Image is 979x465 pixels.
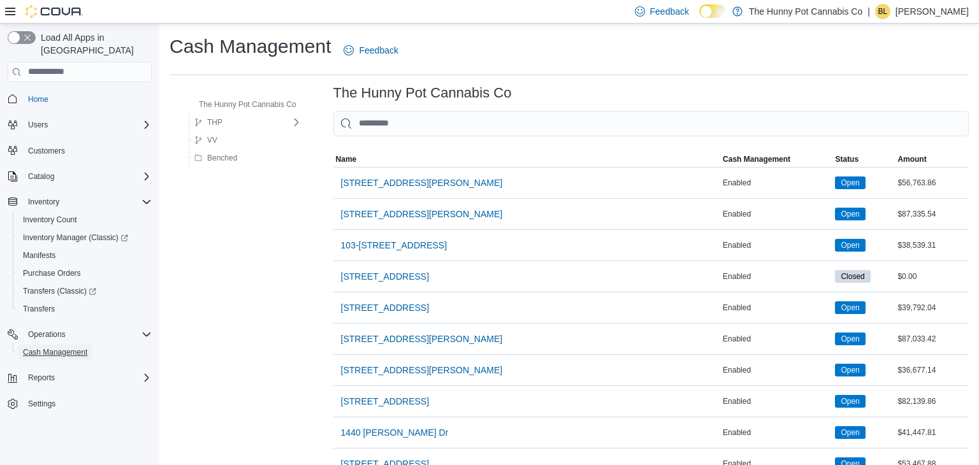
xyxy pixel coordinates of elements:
[835,426,865,439] span: Open
[835,239,865,252] span: Open
[23,232,128,243] span: Inventory Manager (Classic)
[875,4,890,19] div: Branden Lalonde
[23,117,53,132] button: Users
[835,301,865,314] span: Open
[835,208,865,220] span: Open
[336,389,434,414] button: [STREET_ADDRESS]
[723,154,790,164] span: Cash Management
[841,333,859,345] span: Open
[841,177,859,189] span: Open
[341,176,503,189] span: [STREET_ADDRESS][PERSON_NAME]
[720,362,832,378] div: Enabled
[207,117,222,127] span: THP
[841,364,859,376] span: Open
[3,394,157,413] button: Settings
[23,370,60,385] button: Reports
[181,97,301,112] button: The Hunny Pot Cannabis Co
[333,111,969,136] input: This is a search bar. As you type, the results lower in the page will automatically filter.
[13,247,157,264] button: Manifests
[18,301,152,317] span: Transfers
[895,175,969,190] div: $56,763.86
[18,266,152,281] span: Purchase Orders
[835,176,865,189] span: Open
[18,266,86,281] a: Purchase Orders
[189,150,242,166] button: Benched
[341,239,447,252] span: 103-[STREET_ADDRESS]
[336,295,434,320] button: [STREET_ADDRESS]
[18,212,152,227] span: Inventory Count
[841,240,859,251] span: Open
[23,370,152,385] span: Reports
[13,343,157,361] button: Cash Management
[23,327,152,342] span: Operations
[895,362,969,378] div: $36,677.14
[23,194,152,210] span: Inventory
[338,38,403,63] a: Feedback
[3,325,157,343] button: Operations
[28,171,54,182] span: Catalog
[333,85,512,101] h3: The Hunny Pot Cannabis Co
[23,91,152,107] span: Home
[207,135,217,145] span: VV
[3,369,157,387] button: Reports
[28,146,65,156] span: Customers
[897,154,926,164] span: Amount
[720,238,832,253] div: Enabled
[841,427,859,438] span: Open
[28,373,55,383] span: Reports
[720,394,832,409] div: Enabled
[23,347,87,357] span: Cash Management
[336,154,357,164] span: Name
[720,152,832,167] button: Cash Management
[341,395,429,408] span: [STREET_ADDRESS]
[23,268,81,278] span: Purchase Orders
[841,271,864,282] span: Closed
[23,215,77,225] span: Inventory Count
[23,117,152,132] span: Users
[341,426,449,439] span: 1440 [PERSON_NAME] Dr
[207,153,237,163] span: Benched
[841,208,859,220] span: Open
[835,333,865,345] span: Open
[835,364,865,376] span: Open
[23,286,96,296] span: Transfers (Classic)
[341,270,429,283] span: [STREET_ADDRESS]
[895,206,969,222] div: $87,335.54
[36,31,152,57] span: Load All Apps in [GEOGRAPHIC_DATA]
[336,232,453,258] button: 103-[STREET_ADDRESS]
[720,300,832,315] div: Enabled
[895,394,969,409] div: $82,139.86
[23,194,64,210] button: Inventory
[895,238,969,253] div: $38,539.31
[720,331,832,347] div: Enabled
[18,212,82,227] a: Inventory Count
[18,248,152,263] span: Manifests
[28,399,55,409] span: Settings
[13,300,157,318] button: Transfers
[3,116,157,134] button: Users
[13,229,157,247] a: Inventory Manager (Classic)
[341,333,503,345] span: [STREET_ADDRESS][PERSON_NAME]
[835,270,870,283] span: Closed
[336,326,508,352] button: [STREET_ADDRESS][PERSON_NAME]
[895,331,969,347] div: $87,033.42
[336,264,434,289] button: [STREET_ADDRESS]
[720,206,832,222] div: Enabled
[23,143,70,159] a: Customers
[13,211,157,229] button: Inventory Count
[189,132,222,148] button: VV
[23,250,55,261] span: Manifests
[835,395,865,408] span: Open
[835,154,859,164] span: Status
[18,283,101,299] a: Transfers (Classic)
[18,230,152,245] span: Inventory Manager (Classic)
[18,283,152,299] span: Transfers (Classic)
[895,300,969,315] div: $39,792.04
[28,329,66,340] span: Operations
[23,143,152,159] span: Customers
[3,193,157,211] button: Inventory
[336,420,454,445] button: 1440 [PERSON_NAME] Dr
[23,327,71,342] button: Operations
[336,170,508,196] button: [STREET_ADDRESS][PERSON_NAME]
